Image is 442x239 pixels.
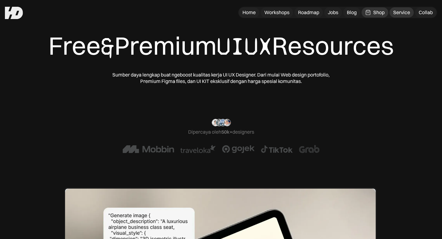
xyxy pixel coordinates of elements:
[347,9,357,16] div: Blog
[393,9,410,16] div: Service
[242,9,256,16] div: Home
[419,9,433,16] div: Collab
[328,9,338,16] div: Jobs
[261,7,293,18] a: Workshops
[110,72,331,84] div: Sumber daya lengkap buat ngeboost kualitas kerja UI UX Designer. Dari mulai Web design portofolio...
[239,7,259,18] a: Home
[362,7,388,18] a: Shop
[343,7,360,18] a: Blog
[217,31,272,62] span: UIUX
[415,7,436,18] a: Collab
[264,9,289,16] div: Workshops
[188,129,254,135] div: Dipercaya oleh designers
[294,7,323,18] a: Roadmap
[390,7,414,18] a: Service
[324,7,342,18] a: Jobs
[298,9,319,16] div: Roadmap
[101,31,114,62] span: &
[373,9,385,16] div: Shop
[221,129,232,135] span: 50k+
[48,31,394,62] div: Free Premium Resources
